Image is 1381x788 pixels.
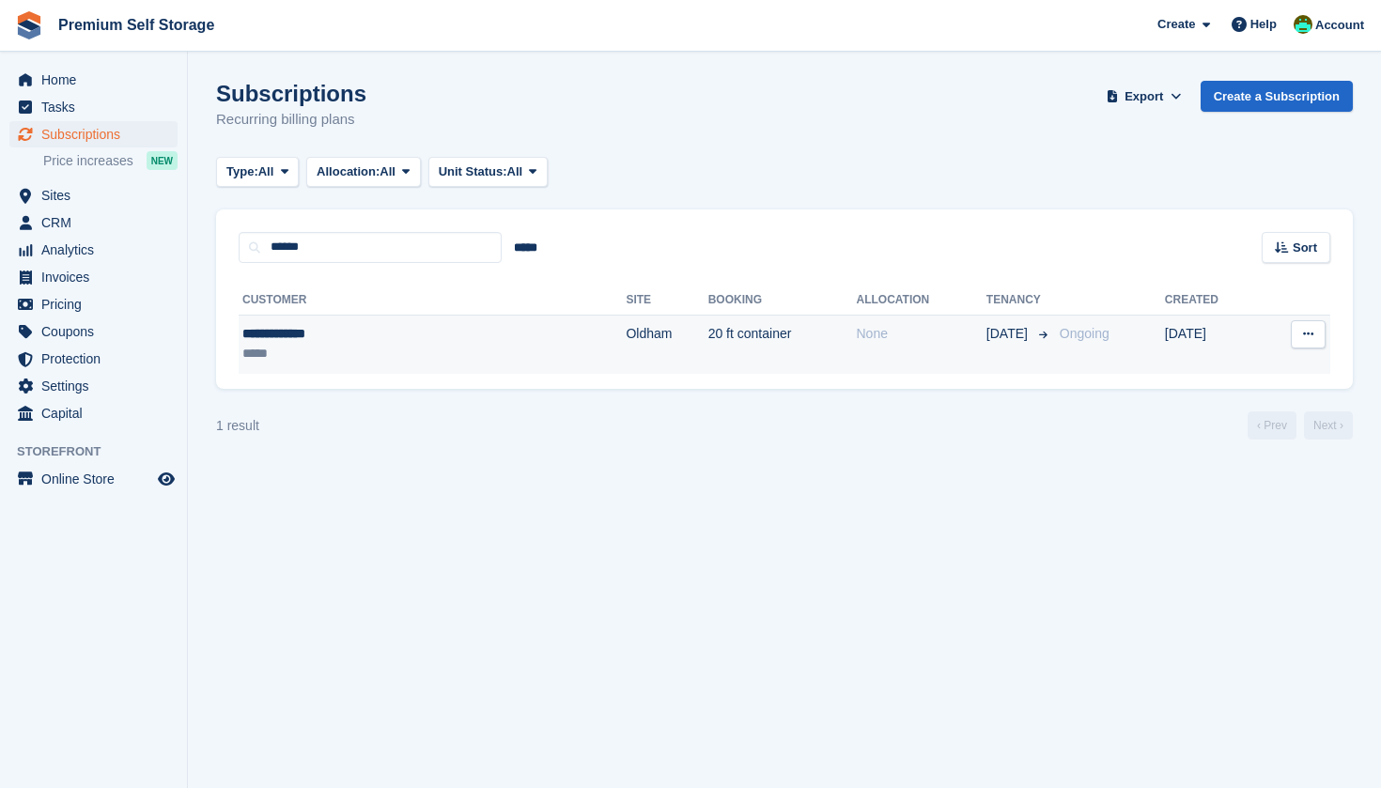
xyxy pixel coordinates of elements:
a: menu [9,466,178,492]
span: Coupons [41,318,154,345]
a: menu [9,67,178,93]
span: Account [1315,16,1364,35]
button: Export [1103,81,1186,112]
span: All [507,162,523,181]
span: All [380,162,396,181]
span: Ongoing [1060,326,1109,341]
span: CRM [41,209,154,236]
span: All [258,162,274,181]
th: Tenancy [986,286,1052,316]
th: Booking [708,286,857,316]
span: Subscriptions [41,121,154,147]
span: Create [1157,15,1195,34]
button: Unit Status: All [428,157,548,188]
img: Anthony Bell [1294,15,1312,34]
div: None [857,324,986,344]
a: menu [9,94,178,120]
span: Pricing [41,291,154,317]
nav: Page [1244,411,1357,440]
a: menu [9,182,178,209]
span: Price increases [43,152,133,170]
a: menu [9,264,178,290]
a: menu [9,346,178,372]
a: menu [9,373,178,399]
span: Analytics [41,237,154,263]
a: menu [9,209,178,236]
span: Sites [41,182,154,209]
div: 1 result [216,416,259,436]
span: Tasks [41,94,154,120]
button: Allocation: All [306,157,421,188]
span: Settings [41,373,154,399]
img: stora-icon-8386f47178a22dfd0bd8f6a31ec36ba5ce8667c1dd55bd0f319d3a0aa187defe.svg [15,11,43,39]
a: menu [9,237,178,263]
span: Help [1250,15,1277,34]
div: NEW [147,151,178,170]
a: Premium Self Storage [51,9,222,40]
span: [DATE] [986,324,1032,344]
span: Unit Status: [439,162,507,181]
span: Sort [1293,239,1317,257]
span: Export [1125,87,1163,106]
span: Invoices [41,264,154,290]
th: Allocation [857,286,986,316]
a: menu [9,121,178,147]
span: Home [41,67,154,93]
span: Storefront [17,442,187,461]
span: Type: [226,162,258,181]
th: Site [626,286,707,316]
span: Protection [41,346,154,372]
a: Next [1304,411,1353,440]
a: menu [9,318,178,345]
th: Created [1165,286,1261,316]
span: Online Store [41,466,154,492]
th: Customer [239,286,626,316]
h1: Subscriptions [216,81,366,106]
span: Capital [41,400,154,426]
span: Allocation: [317,162,380,181]
td: Oldham [626,315,707,374]
a: Preview store [155,468,178,490]
p: Recurring billing plans [216,109,366,131]
td: [DATE] [1165,315,1261,374]
button: Type: All [216,157,299,188]
a: Price increases NEW [43,150,178,171]
a: Previous [1248,411,1296,440]
a: menu [9,400,178,426]
a: menu [9,291,178,317]
td: 20 ft container [708,315,857,374]
a: Create a Subscription [1201,81,1353,112]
